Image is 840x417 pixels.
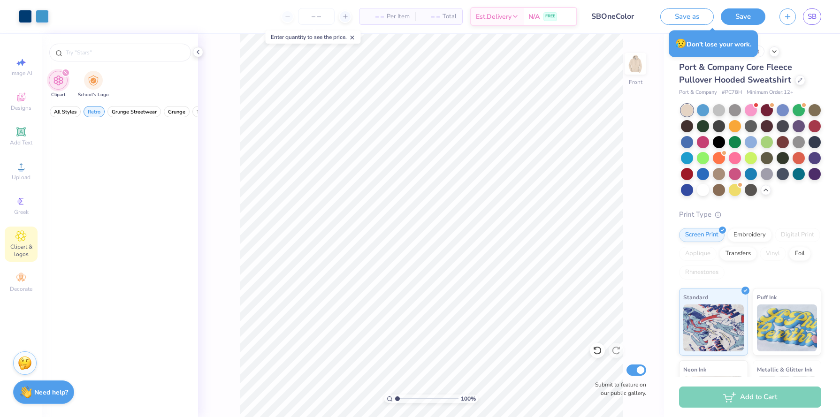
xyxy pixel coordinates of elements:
[266,30,361,44] div: Enter quantity to see the price.
[679,265,725,280] div: Rhinestones
[528,12,540,22] span: N/A
[54,108,76,115] span: All Styles
[476,12,512,22] span: Est. Delivery
[10,69,32,77] span: Image AI
[757,304,817,351] img: Puff Ink
[49,71,68,99] div: filter for Clipart
[53,75,64,86] img: Clipart Image
[757,364,812,374] span: Metallic & Glitter Ink
[679,228,725,242] div: Screen Print
[722,89,742,97] span: # PC78H
[365,12,384,22] span: – –
[590,380,646,397] label: Submit to feature on our public gallery.
[669,30,758,57] div: Don’t lose your work.
[679,247,717,261] div: Applique
[12,174,31,181] span: Upload
[629,78,642,86] div: Front
[626,54,645,73] img: Front
[14,208,29,216] span: Greek
[10,285,32,293] span: Decorate
[803,8,821,25] a: SB
[760,247,786,261] div: Vinyl
[679,61,792,85] span: Port & Company Core Fleece Pullover Hooded Sweatshirt
[197,108,225,115] span: Typography
[78,91,109,99] span: School's Logo
[683,304,744,351] img: Standard
[164,106,190,117] button: filter button
[51,91,66,99] span: Clipart
[727,228,772,242] div: Embroidery
[757,292,777,302] span: Puff Ink
[545,13,555,20] span: FREE
[34,388,68,397] strong: Need help?
[421,12,440,22] span: – –
[50,106,81,117] button: filter button
[112,108,157,115] span: Grunge Streetwear
[683,364,706,374] span: Neon Ink
[168,108,185,115] span: Grunge
[107,106,161,117] button: filter button
[721,8,765,25] button: Save
[683,292,708,302] span: Standard
[10,139,32,146] span: Add Text
[747,89,794,97] span: Minimum Order: 12 +
[584,7,653,26] input: Untitled Design
[65,48,185,57] input: Try "Stars"
[78,71,109,99] button: filter button
[88,108,100,115] span: Retro
[679,89,717,97] span: Port & Company
[11,104,31,112] span: Designs
[78,71,109,99] div: filter for School's Logo
[660,8,714,25] button: Save as
[88,75,99,86] img: School's Logo Image
[443,12,457,22] span: Total
[675,38,687,50] span: 😥
[461,394,476,403] span: 100 %
[775,228,820,242] div: Digital Print
[808,11,817,22] span: SB
[49,71,68,99] button: filter button
[298,8,335,25] input: – –
[192,106,229,117] button: filter button
[679,209,821,220] div: Print Type
[387,12,410,22] span: Per Item
[719,247,757,261] div: Transfers
[5,243,38,258] span: Clipart & logos
[84,106,105,117] button: filter button
[789,247,811,261] div: Foil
